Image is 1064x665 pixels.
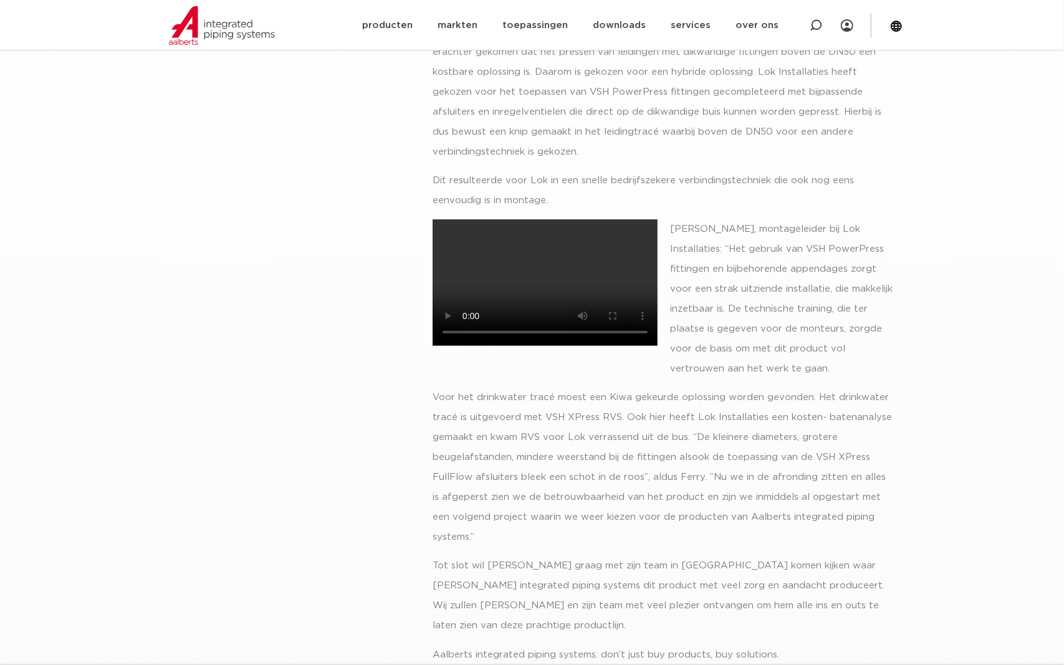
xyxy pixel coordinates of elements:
[433,645,894,665] p: Aalberts integrated piping systems: don’t just buy products, buy solutions.
[670,219,895,379] p: [PERSON_NAME], montageleider bij Lok Installaties: “Het gebruik van VSH PowerPress fittingen en b...
[433,556,894,636] p: Tot slot wil [PERSON_NAME] graag met zijn team in [GEOGRAPHIC_DATA] komen kijken waar [PERSON_NAM...
[433,171,894,211] p: Dit resulteerde voor Lok in een snelle bedrijfszekere verbindingstechniek die ook nog eens eenvou...
[433,388,894,547] p: Voor het drinkwater tracé moest een Kiwa gekeurde oplossing worden gevonden. Het drinkwater tracé...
